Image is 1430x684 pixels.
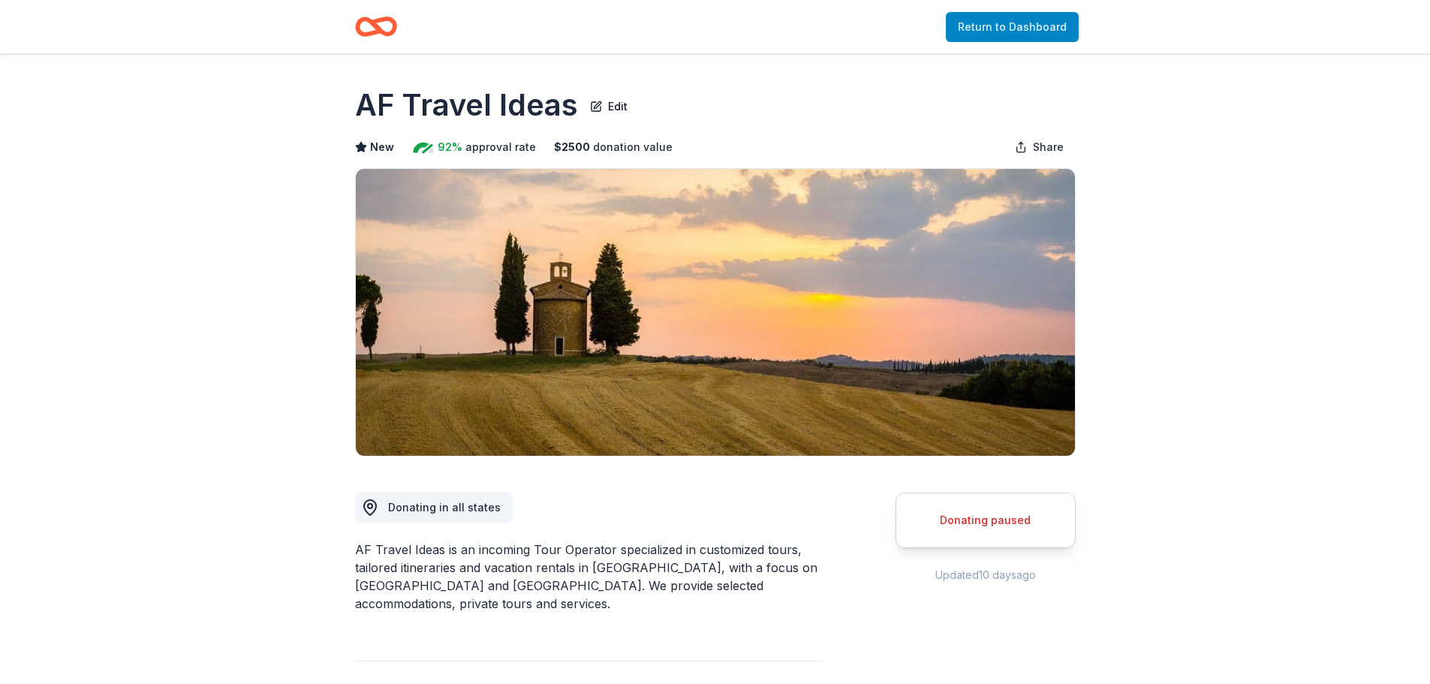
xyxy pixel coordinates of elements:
img: Image for AF Travel Ideas [356,169,1075,456]
button: Edit [590,95,628,116]
a: Return to Dashboard [946,12,1079,42]
div: Donating paused [914,511,1057,529]
button: Share [1003,132,1076,162]
span: 92% [438,138,462,156]
span: Share [1033,138,1064,156]
a: Home [355,9,397,44]
span: approval rate [465,138,536,156]
div: AF Travel Ideas is an incoming Tour Operator specialized in customized tours, tailored itinerarie... [355,541,823,613]
span: $ 2500 [554,138,590,156]
span: New [370,138,394,156]
h1: AF Travel Ideas [355,84,578,126]
span: donation value [593,138,673,156]
div: Updated 10 days ago [896,566,1076,584]
span: Donating in all states [388,501,501,514]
